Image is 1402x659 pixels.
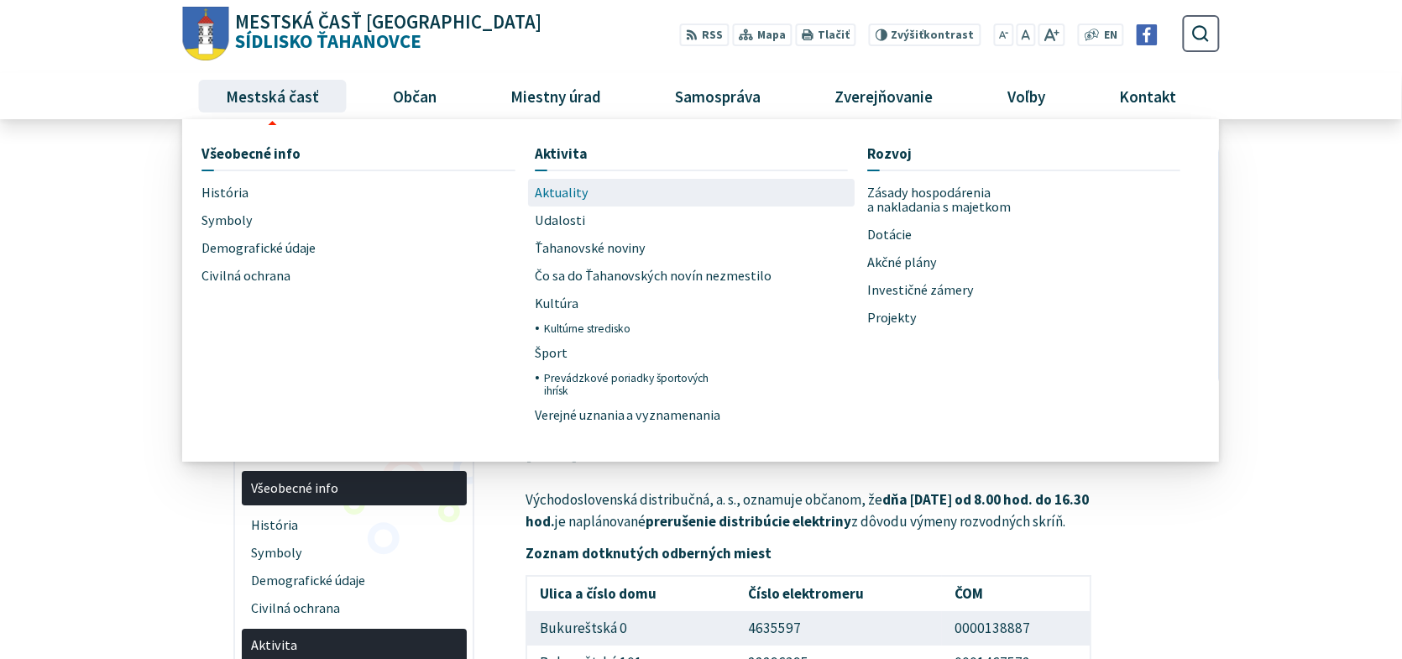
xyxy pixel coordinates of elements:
[1088,73,1206,118] a: Kontakt
[818,29,850,42] span: Tlačiť
[251,511,457,539] span: História
[228,13,541,51] span: Sídlisko Ťahanovce
[235,13,541,32] span: Mestská časť [GEOGRAPHIC_DATA]
[1001,73,1051,118] span: Voľby
[646,512,851,531] strong: prerušenie distribúcie elektriny
[242,594,467,622] a: Civilná ochrana
[942,611,1091,646] td: 0000138887
[704,442,842,463] figcaption: Ulica Bukureštská
[242,471,467,505] a: Všeobecné info
[220,73,326,118] span: Mestská časť
[201,262,290,290] span: Civilná ochrana
[251,539,457,567] span: Symboly
[196,73,350,118] a: Mestská časť
[976,73,1075,118] a: Voľby
[505,73,608,118] span: Miestny úrad
[535,290,578,317] span: Kultúra
[201,262,393,290] a: Civilná ochrana
[201,234,393,262] a: Demografické údaje
[251,474,457,502] span: Všeobecné info
[867,249,1059,277] a: Akčné plány
[526,442,678,463] figcaption: [DATE] 08:00 – 16:30
[182,7,228,61] img: Prejsť na domovskú stránku
[526,611,735,646] td: Bukureštská 0
[535,290,726,317] a: Kultúra
[867,222,1181,249] a: Dotácie
[867,249,937,277] span: Akčné plány
[829,73,939,118] span: Zverejňovanie
[544,317,726,339] a: Kultúrne stredisko
[363,73,468,118] a: Občan
[535,402,726,430] a: Verejné uznania a vyznamenania
[251,567,457,594] span: Demografické údaje
[242,567,467,594] a: Demografické údaje
[669,73,767,118] span: Samospráva
[251,594,457,622] span: Civilná ochrana
[544,367,726,401] a: Prevádzkové poriadky športových ihrísk
[867,139,1181,170] a: Rozvoj
[201,179,248,207] span: História
[993,24,1013,46] button: Zmenšiť veľkosť písma
[757,27,786,44] span: Mapa
[748,584,864,603] strong: Číslo elektromeru
[535,234,726,262] a: Ťahanovské noviny
[732,24,792,46] a: Mapa
[679,24,729,46] a: RSS
[795,24,855,46] button: Tlačiť
[387,73,443,118] span: Občan
[526,544,772,562] strong: Zoznam dotknutých odberných miest
[892,28,924,42] span: Zvýšiť
[242,511,467,539] a: História
[1104,27,1117,44] span: EN
[735,611,942,646] td: 4635597
[526,489,1092,532] p: Východoslovenská distribučná, a. s., oznamuje občanom, že je naplánované z dôvodu výmeny rozvodný...
[867,139,912,170] span: Rozvoj
[201,234,316,262] span: Demografické údaje
[535,139,588,170] span: Aktivita
[535,207,849,234] a: Udalosti
[867,179,1059,222] a: Zásady hospodárenia a nakladania s majetkom
[867,222,912,249] span: Dotácie
[867,305,1059,332] a: Projekty
[1017,24,1035,46] button: Nastaviť pôvodnú veľkosť písma
[867,305,917,332] span: Projekty
[535,179,589,207] span: Aktuality
[535,402,721,430] span: Verejné uznania a vyznamenania
[201,207,393,234] a: Symboly
[526,490,1089,531] strong: dňa [DATE] od 8.00 hod. do 16.30 hod.
[535,262,849,290] a: Čo sa do Ťahanovských novín nezmestilo
[201,179,393,207] a: História
[535,234,646,262] span: Ťahanovské noviny
[702,27,723,44] span: RSS
[201,139,515,170] a: Všeobecné info
[242,539,467,567] a: Symboly
[182,7,541,61] a: Logo Sídlisko Ťahanovce, prejsť na domovskú stránku.
[535,262,772,290] span: Čo sa do Ťahanovských novín nezmestilo
[535,339,568,367] span: Šport
[201,207,253,234] span: Symboly
[892,29,975,42] span: kontrast
[867,277,974,305] span: Investičné zámery
[1112,73,1182,118] span: Kontakt
[201,139,301,170] span: Všeobecné info
[804,73,964,118] a: Zverejňovanie
[535,207,585,234] span: Udalosti
[867,277,1059,305] a: Investičné zámery
[544,317,630,339] span: Kultúrne stredisko
[535,339,726,367] a: Šport
[535,139,849,170] a: Aktivita
[1099,27,1122,44] a: EN
[955,584,983,603] strong: ČOM
[535,179,849,207] a: Aktuality
[540,584,657,603] strong: Ulica a číslo domu
[869,24,981,46] button: Zvýšiťkontrast
[1137,24,1158,45] img: Prejsť na Facebook stránku
[480,73,632,118] a: Miestny úrad
[645,73,792,118] a: Samospráva
[1038,24,1065,46] button: Zväčšiť veľkosť písma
